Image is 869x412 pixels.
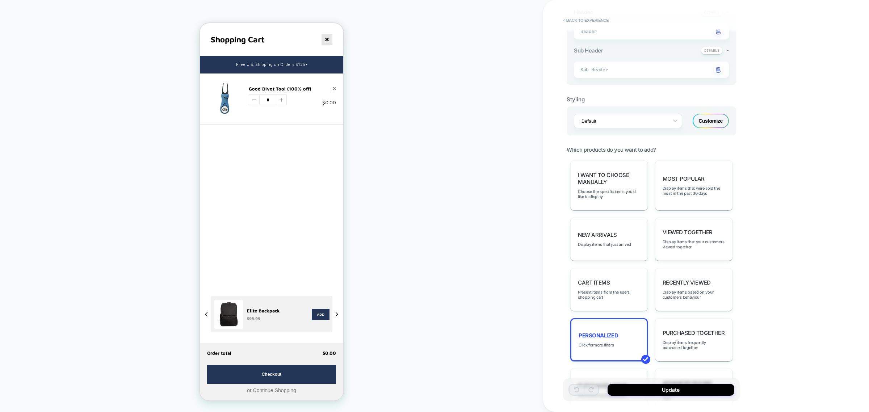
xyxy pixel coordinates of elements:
span: New Arrivals [578,231,617,238]
img: Elite Backpack [14,277,43,306]
u: more filters [593,342,614,348]
span: Recently Viewed [663,279,711,286]
button: < Back to experience [559,14,612,26]
span: I want to choose manually [578,172,640,185]
span: Present items from the users shopping cart [578,290,640,300]
span: Display items that were sold the most in the past 30 days [663,186,725,196]
span: $0.00 [122,77,136,82]
span: Header [580,28,589,34]
span: Display items based on your customers behaviour [663,290,725,300]
span: Choose the specific items you'd like to display [578,189,640,199]
span: Sub Header [574,47,603,54]
button: Add [112,286,130,297]
img: edit with ai [716,67,721,73]
strong: Order total [7,327,123,333]
span: personalized [579,332,618,339]
strong: $0.00 [123,327,136,333]
span: Header [574,9,592,16]
div: Styling [567,96,736,103]
a: Elite Backpack [47,285,80,290]
button: close cart [122,11,133,22]
span: Display items that just arrived [578,242,631,247]
button: increase quantity [76,71,87,82]
span: Sub Header [580,67,608,73]
button: Previous [5,289,8,293]
span: Cart Items [578,279,610,286]
span: Shopping Cart [11,12,64,21]
button: remove ‍Good Divot Tool (100% off) [133,64,136,68]
span: Purchased Together [663,329,725,336]
span: - [726,8,729,15]
span: Display items frequently purchased together [663,340,725,350]
span: Most Popular [663,175,705,182]
span: - [726,47,729,54]
span: Display items that your customers viewed together [663,239,725,249]
span: Click for [579,342,614,348]
a: ‍Good Divot Tool (100% off) [49,63,112,68]
img: ‍Good Divot Tool (100% off) [7,58,43,94]
button: Next [136,289,138,293]
button: Update [608,384,734,396]
button: decrease quantity [49,71,60,82]
img: edit with ai [716,29,721,34]
button: or Continue Shopping [47,364,96,370]
span: Viewed Together [663,229,713,236]
p: $99.99 [47,293,60,298]
span: Which products do you want to add? [567,146,656,153]
button: Checkout [7,342,136,361]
